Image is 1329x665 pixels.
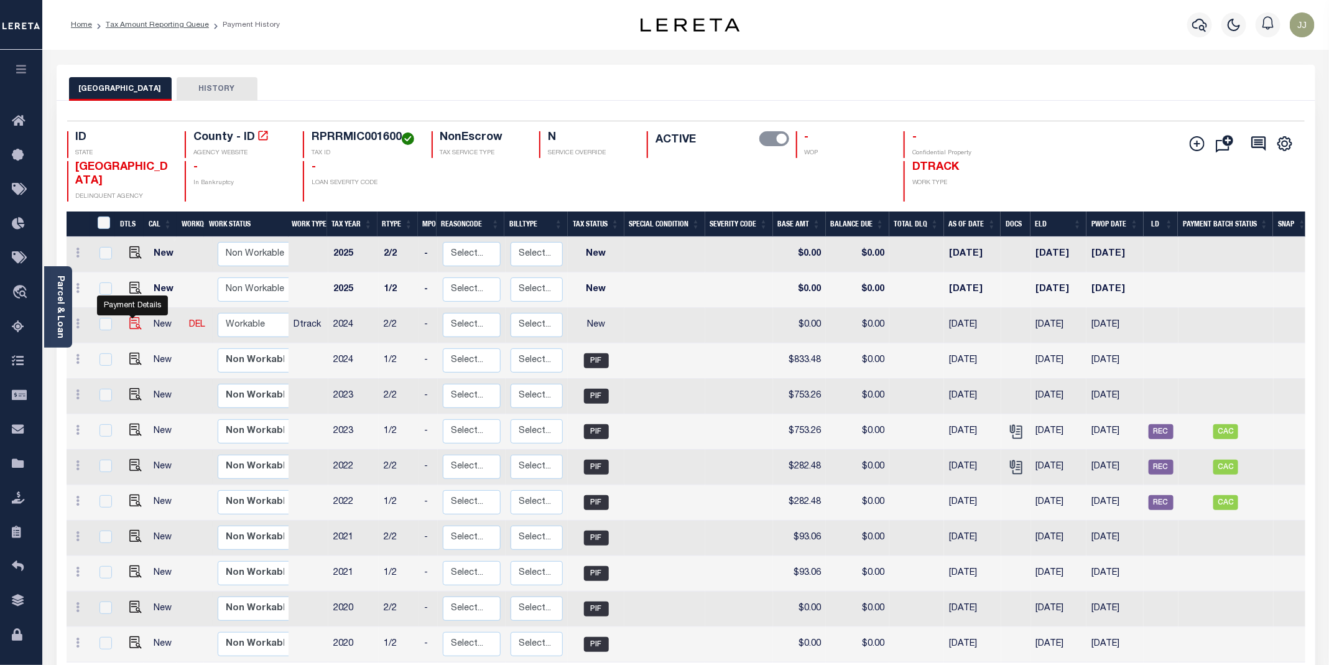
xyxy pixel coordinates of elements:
[144,212,177,237] th: CAL: activate to sort column ascending
[1213,427,1238,436] a: CAC
[1030,212,1086,237] th: ELD: activate to sort column ascending
[1290,12,1315,37] img: svg+xml;base64,PHN2ZyB4bWxucz0iaHR0cDovL3d3dy53My5vcmcvMjAwMC9zdmciIHBvaW50ZXItZXZlbnRzPSJub25lIi...
[90,212,116,237] th: &nbsp;
[149,627,183,663] td: New
[379,379,419,414] td: 2/2
[826,272,889,308] td: $0.00
[1086,485,1144,521] td: [DATE]
[944,485,1001,521] td: [DATE]
[379,272,419,308] td: 1/2
[826,212,889,237] th: Balance Due: activate to sort column ascending
[379,592,419,627] td: 2/2
[1086,212,1144,237] th: PWOP Date: activate to sort column ascending
[1144,212,1179,237] th: LD: activate to sort column ascending
[328,521,379,556] td: 2021
[1001,212,1030,237] th: Docs
[1086,450,1144,485] td: [DATE]
[76,149,170,158] p: STATE
[1031,450,1086,485] td: [DATE]
[1031,485,1086,521] td: [DATE]
[1086,627,1144,663] td: [DATE]
[379,308,419,343] td: 2/2
[1031,521,1086,556] td: [DATE]
[1086,556,1144,592] td: [DATE]
[328,485,379,521] td: 2022
[1031,237,1086,272] td: [DATE]
[773,556,826,592] td: $93.06
[1213,463,1238,472] a: CAC
[419,592,438,627] td: -
[773,308,826,343] td: $0.00
[193,131,288,145] h4: County - ID
[419,308,438,343] td: -
[149,272,183,308] td: New
[437,212,505,237] th: ReasonCode: activate to sort column ascending
[419,627,438,663] td: -
[1086,379,1144,414] td: [DATE]
[548,131,632,145] h4: N
[312,162,316,173] span: -
[944,521,1001,556] td: [DATE]
[773,237,826,272] td: $0.00
[69,77,172,101] button: [GEOGRAPHIC_DATA]
[1273,212,1311,237] th: SNAP: activate to sort column ascending
[419,379,438,414] td: -
[379,237,419,272] td: 2/2
[1031,272,1086,308] td: [DATE]
[55,276,64,338] a: Parcel & Loan
[149,237,183,272] td: New
[328,627,379,663] td: 2020
[327,212,377,237] th: Tax Year: activate to sort column ascending
[773,592,826,627] td: $0.00
[440,131,524,145] h4: NonEscrow
[71,21,92,29] a: Home
[912,179,1007,188] p: WORK TYPE
[1149,427,1174,436] a: REC
[76,131,170,145] h4: ID
[328,414,379,450] td: 2023
[193,179,288,188] p: In Bankruptcy
[773,450,826,485] td: $282.48
[189,320,205,329] a: DEL
[12,285,32,301] i: travel_explore
[328,379,379,414] td: 2023
[1213,460,1238,475] span: CAC
[328,556,379,592] td: 2021
[149,592,183,627] td: New
[1031,379,1086,414] td: [DATE]
[826,450,889,485] td: $0.00
[641,18,740,32] img: logo-dark.svg
[568,272,624,308] td: New
[773,627,826,663] td: $0.00
[584,424,609,439] span: PIF
[944,308,1001,343] td: [DATE]
[826,592,889,627] td: $0.00
[1086,237,1144,272] td: [DATE]
[193,162,198,173] span: -
[568,308,624,343] td: New
[1149,463,1174,472] a: REC
[204,212,289,237] th: Work Status
[328,308,379,343] td: 2024
[826,379,889,414] td: $0.00
[149,343,183,379] td: New
[773,343,826,379] td: $833.48
[584,637,609,652] span: PIF
[1213,498,1238,507] a: CAC
[328,272,379,308] td: 2025
[1149,498,1174,507] a: REC
[193,149,288,158] p: AGENCY WEBSITE
[419,450,438,485] td: -
[504,212,568,237] th: BillType: activate to sort column ascending
[944,450,1001,485] td: [DATE]
[826,308,889,343] td: $0.00
[1213,495,1238,510] span: CAC
[149,521,183,556] td: New
[67,212,90,237] th: &nbsp;&nbsp;&nbsp;&nbsp;&nbsp;&nbsp;&nbsp;&nbsp;&nbsp;&nbsp;
[568,237,624,272] td: New
[149,414,183,450] td: New
[379,556,419,592] td: 1/2
[418,212,437,237] th: MPO
[149,379,183,414] td: New
[379,485,419,521] td: 1/2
